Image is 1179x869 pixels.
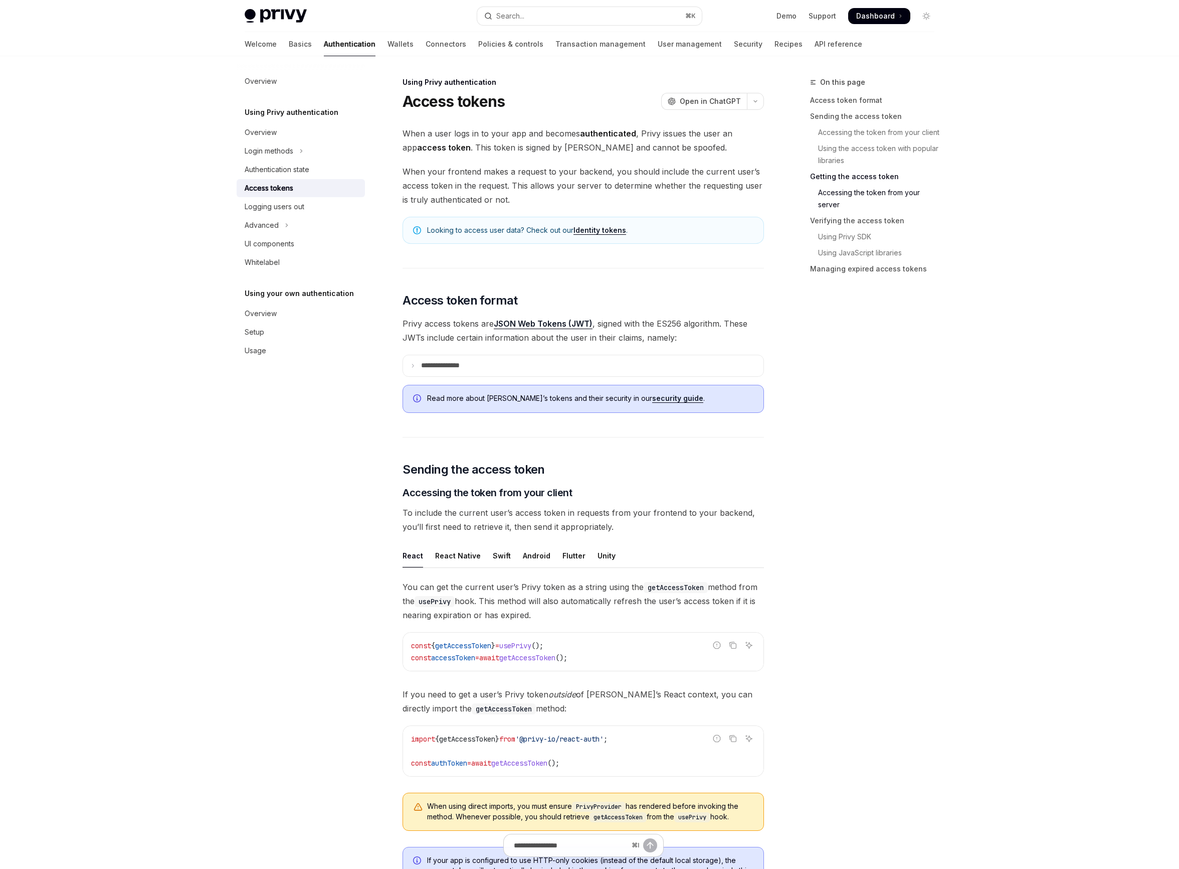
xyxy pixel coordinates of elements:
span: To include the current user’s access token in requests from your frontend to your backend, you’ll... [403,506,764,534]
a: Accessing the token from your server [810,185,942,213]
span: const [411,759,431,768]
button: Copy the contents from the code block [726,732,739,745]
button: Toggle Login methods section [237,142,365,160]
em: outside [548,689,576,699]
span: getAccessToken [439,735,495,744]
div: React Native [435,544,481,567]
a: Accessing the token from your client [810,124,942,140]
span: { [435,735,439,744]
div: Usage [245,345,266,357]
button: Report incorrect code [710,732,723,745]
a: Authentication state [237,161,365,179]
a: Authentication [324,32,375,56]
div: Unity [598,544,616,567]
a: Using Privy SDK [810,229,942,245]
span: Privy access tokens are , signed with the ES256 algorithm. These JWTs include certain information... [403,317,764,345]
a: Using JavaScript libraries [810,245,942,261]
a: Policies & controls [478,32,543,56]
span: Sending the access token [403,462,545,478]
h5: Using Privy authentication [245,106,338,118]
button: Report incorrect code [710,639,723,652]
span: When your frontend makes a request to your backend, you should include the current user’s access ... [403,165,764,207]
span: = [495,641,499,650]
a: Usage [237,342,365,360]
a: Security [734,32,762,56]
span: You can get the current user’s Privy token as a string using the method from the hook. This metho... [403,580,764,622]
code: usePrivy [415,596,455,607]
div: Search... [496,10,524,22]
button: Open in ChatGPT [661,93,747,110]
span: usePrivy [499,641,531,650]
code: usePrivy [674,812,710,822]
svg: Warning [413,802,423,812]
input: Ask a question... [514,834,628,856]
div: Overview [245,308,277,320]
div: Swift [493,544,511,567]
img: light logo [245,9,307,23]
span: import [411,735,435,744]
span: getAccessToken [491,759,547,768]
a: API reference [815,32,862,56]
a: UI components [237,235,365,253]
span: } [491,641,495,650]
span: Read more about [PERSON_NAME]’s tokens and their security in our . [427,393,753,403]
a: Welcome [245,32,277,56]
a: Basics [289,32,312,56]
svg: Info [413,394,423,404]
code: getAccessToken [644,582,708,593]
a: Overview [237,305,365,323]
span: When using direct imports, you must ensure has rendered before invoking the method. Whenever poss... [427,801,753,822]
a: Wallets [387,32,414,56]
a: Logging users out [237,198,365,216]
button: Send message [643,838,657,852]
div: Logging users out [245,201,304,213]
strong: access token [417,142,471,153]
span: (); [555,653,567,662]
span: const [411,653,431,662]
div: Android [523,544,550,567]
span: = [467,759,471,768]
h5: Using your own authentication [245,287,354,300]
div: Overview [245,75,277,87]
a: Identity tokens [573,226,626,235]
div: React [403,544,423,567]
div: Whitelabel [245,256,280,268]
span: Open in ChatGPT [680,96,741,106]
span: await [479,653,499,662]
a: Access tokens [237,179,365,197]
span: from [499,735,515,744]
a: Getting the access token [810,169,942,185]
code: getAccessToken [589,812,647,822]
a: Managing expired access tokens [810,261,942,277]
a: JSON Web Tokens (JWT) [494,319,593,329]
code: getAccessToken [472,703,536,714]
code: PrivyProvider [572,802,626,812]
span: authToken [431,759,467,768]
div: Access tokens [245,182,293,194]
button: Open search [477,7,702,25]
a: Access token format [810,92,942,108]
a: Dashboard [848,8,910,24]
span: = [475,653,479,662]
span: accessToken [431,653,475,662]
div: Advanced [245,219,279,231]
span: Looking to access user data? Check out our . [427,225,753,235]
div: Login methods [245,145,293,157]
span: When a user logs in to your app and becomes , Privy issues the user an app . This token is signed... [403,126,764,155]
a: Overview [237,72,365,90]
button: Copy the contents from the code block [726,639,739,652]
a: User management [658,32,722,56]
span: Access token format [403,293,518,309]
div: Using Privy authentication [403,77,764,87]
span: await [471,759,491,768]
strong: authenticated [580,128,636,138]
a: Demo [776,11,797,21]
a: Sending the access token [810,108,942,124]
div: UI components [245,238,294,250]
a: Overview [237,123,365,141]
span: Accessing the token from your client [403,486,572,500]
a: Setup [237,323,365,341]
button: Toggle dark mode [918,8,934,24]
span: On this page [820,76,865,88]
div: Setup [245,326,264,338]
